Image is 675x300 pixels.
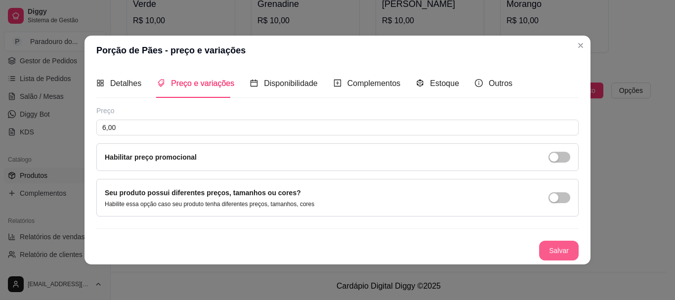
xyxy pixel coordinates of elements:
[430,79,459,87] span: Estoque
[96,120,579,135] input: Ex.: R$12,99
[110,79,141,87] span: Detalhes
[96,106,579,116] div: Preço
[84,36,591,65] header: Porção de Pães - preço e variações
[334,79,341,87] span: plus-square
[105,153,197,161] label: Habilitar preço promocional
[489,79,512,87] span: Outros
[416,79,424,87] span: code-sandbox
[96,79,104,87] span: appstore
[347,79,401,87] span: Complementos
[539,241,579,260] button: Salvar
[264,79,318,87] span: Disponibilidade
[105,200,314,208] p: Habilite essa opção caso seu produto tenha diferentes preços, tamanhos, cores
[105,189,301,197] label: Seu produto possui diferentes preços, tamanhos ou cores?
[171,79,234,87] span: Preço e variações
[573,38,589,53] button: Close
[157,79,165,87] span: tags
[250,79,258,87] span: calendar
[475,79,483,87] span: info-circle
